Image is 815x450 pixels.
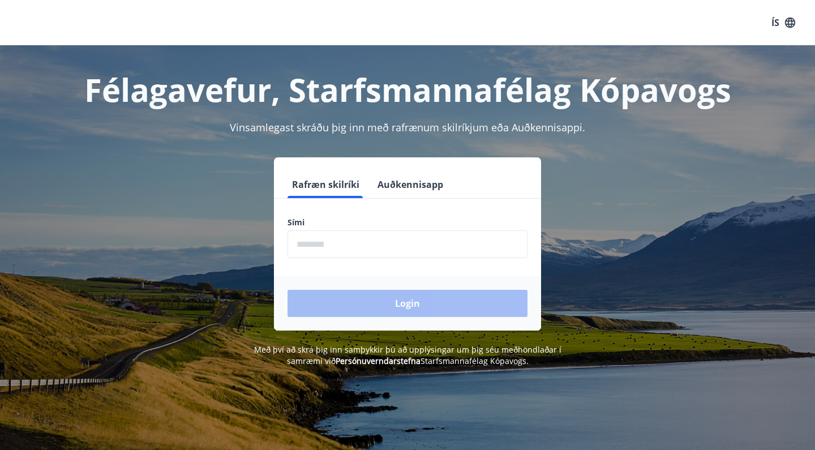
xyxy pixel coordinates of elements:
span: Vinsamlegast skráðu þig inn með rafrænum skilríkjum eða Auðkennisappi. [230,121,585,134]
span: Með því að skrá þig inn samþykkir þú að upplýsingar um þig séu meðhöndlaðar í samræmi við Starfsm... [254,344,561,366]
button: Rafræn skilríki [288,171,364,198]
h1: Félagavefur, Starfsmannafélag Kópavogs [14,68,801,111]
button: Auðkennisapp [373,171,448,198]
button: ÍS [765,12,801,33]
label: Sími [288,217,527,228]
a: Persónuverndarstefna [336,355,421,366]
